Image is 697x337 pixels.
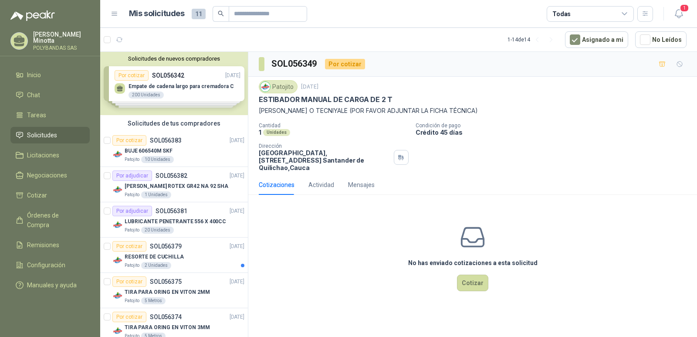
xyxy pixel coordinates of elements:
[635,31,687,48] button: No Leídos
[10,127,90,143] a: Solicitudes
[552,9,571,19] div: Todas
[112,312,146,322] div: Por cotizar
[112,149,123,160] img: Company Logo
[27,191,47,200] span: Cotizar
[100,167,248,202] a: Por adjudicarSOL056382[DATE] Company Logo[PERSON_NAME] ROTEX GR42 NA 92 SHAPatojito1 Unidades
[10,67,90,83] a: Inicio
[671,6,687,22] button: 1
[230,136,244,145] p: [DATE]
[10,10,55,21] img: Logo peakr
[150,314,182,320] p: SOL056374
[112,276,146,287] div: Por cotizar
[33,31,90,44] p: [PERSON_NAME] Minotta
[27,260,65,270] span: Configuración
[150,279,182,285] p: SOL056375
[259,129,261,136] p: 1
[141,262,171,269] div: 2 Unidades
[259,106,687,116] p: [PERSON_NAME] O TECNIYALE (POR FAVOR ADJUNTAR LA FICHA TÉCNICA)
[100,115,248,132] div: Solicitudes de tus compradores
[10,87,90,103] a: Chat
[259,123,409,129] p: Cantidad
[263,129,290,136] div: Unidades
[100,238,248,273] a: Por cotizarSOL056379[DATE] Company LogoRESORTE DE CUCHILLAPatojito2 Unidades
[141,156,174,163] div: 10 Unidades
[156,173,187,179] p: SOL056382
[408,258,538,268] h3: No has enviado cotizaciones a esta solicitud
[230,278,244,286] p: [DATE]
[27,280,77,290] span: Manuales y ayuda
[10,187,90,204] a: Cotizar
[100,132,248,167] a: Por cotizarSOL056383[DATE] Company LogoBUJE 606540M SKFPatojito10 Unidades
[259,149,390,171] p: [GEOGRAPHIC_DATA], [STREET_ADDRESS] Santander de Quilichao , Cauca
[259,180,294,190] div: Cotizaciones
[27,150,59,160] span: Licitaciones
[230,313,244,321] p: [DATE]
[508,33,558,47] div: 1 - 14 de 14
[129,7,185,20] h1: Mis solicitudes
[125,323,210,332] p: TIRA PARA ORING EN VITON 3MM
[230,207,244,215] p: [DATE]
[10,237,90,253] a: Remisiones
[104,55,244,62] button: Solicitudes de nuevos compradores
[308,180,334,190] div: Actividad
[271,57,318,71] h3: SOL056349
[348,180,375,190] div: Mensajes
[125,253,184,261] p: RESORTE DE CUCHILLA
[112,184,123,195] img: Company Logo
[125,191,139,198] p: Patojito
[457,275,488,291] button: Cotizar
[230,172,244,180] p: [DATE]
[125,297,139,304] p: Patojito
[680,4,689,12] span: 1
[112,241,146,252] div: Por cotizar
[27,110,46,120] span: Tareas
[261,82,270,92] img: Company Logo
[100,202,248,238] a: Por adjudicarSOL056381[DATE] Company LogoLUBRICANTE PENETRANTE 556 X 400CCPatojito20 Unidades
[230,242,244,251] p: [DATE]
[27,90,40,100] span: Chat
[125,288,210,296] p: TIRA PARA ORING EN VITON 2MM
[141,191,171,198] div: 1 Unidades
[112,206,152,216] div: Por adjudicar
[112,255,123,266] img: Company Logo
[125,182,228,191] p: [PERSON_NAME] ROTEX GR42 NA 92 SHA
[125,147,173,155] p: BUJE 606540M SKF
[10,277,90,293] a: Manuales y ayuda
[112,170,152,181] div: Por adjudicar
[125,156,139,163] p: Patojito
[259,143,390,149] p: Dirección
[10,207,90,233] a: Órdenes de Compra
[10,257,90,273] a: Configuración
[125,262,139,269] p: Patojito
[112,326,123,336] img: Company Logo
[156,208,187,214] p: SOL056381
[100,273,248,308] a: Por cotizarSOL056375[DATE] Company LogoTIRA PARA ORING EN VITON 2MMPatojito5 Metros
[141,297,166,304] div: 5 Metros
[33,45,90,51] p: POLYBANDAS SAS
[27,240,59,250] span: Remisiones
[416,129,694,136] p: Crédito 45 días
[10,167,90,184] a: Negociaciones
[259,80,298,93] div: Patojito
[259,95,392,104] p: ESTIBADOR MANUAL DE CARGA DE 2 T
[10,147,90,163] a: Licitaciones
[112,220,123,230] img: Company Logo
[125,218,226,226] p: LUBRICANTE PENETRANTE 556 X 400CC
[150,137,182,143] p: SOL056383
[100,52,248,115] div: Solicitudes de nuevos compradoresPor cotizarSOL056342[DATE] Empate de cadena largo para cremadora...
[218,10,224,17] span: search
[125,227,139,234] p: Patojito
[27,211,81,230] span: Órdenes de Compra
[112,135,146,146] div: Por cotizar
[141,227,174,234] div: 20 Unidades
[416,123,694,129] p: Condición de pago
[27,170,67,180] span: Negociaciones
[27,70,41,80] span: Inicio
[10,107,90,123] a: Tareas
[150,243,182,249] p: SOL056379
[27,130,57,140] span: Solicitudes
[112,290,123,301] img: Company Logo
[565,31,628,48] button: Asignado a mi
[325,59,365,69] div: Por cotizar
[192,9,206,19] span: 11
